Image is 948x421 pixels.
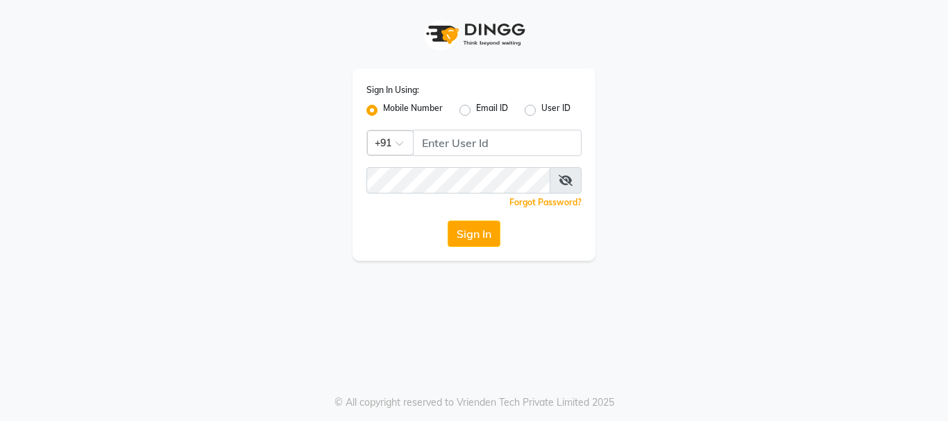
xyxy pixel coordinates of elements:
[383,102,443,119] label: Mobile Number
[476,102,508,119] label: Email ID
[418,14,530,55] img: logo1.svg
[541,102,570,119] label: User ID
[448,221,500,247] button: Sign In
[366,167,550,194] input: Username
[413,130,582,156] input: Username
[509,197,582,207] a: Forgot Password?
[366,84,419,96] label: Sign In Using:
